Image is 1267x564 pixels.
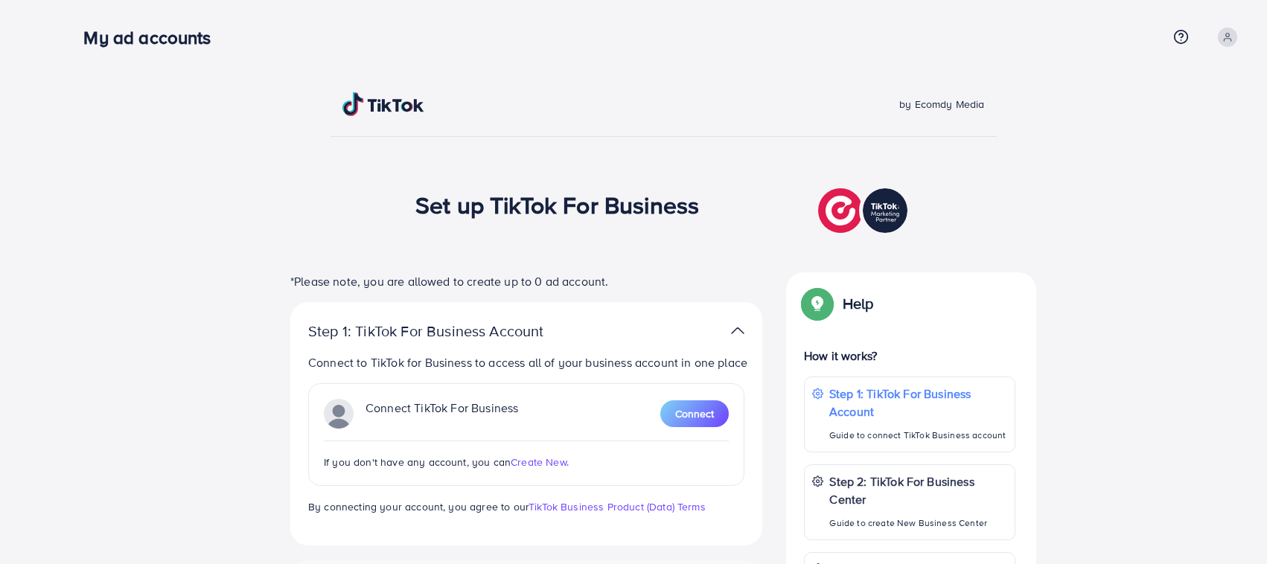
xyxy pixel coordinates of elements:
[308,322,591,340] p: Step 1: TikTok For Business Account
[899,97,984,112] span: by Ecomdy Media
[829,514,1007,532] p: Guide to create New Business Center
[829,385,1007,420] p: Step 1: TikTok For Business Account
[818,185,911,237] img: TikTok partner
[804,347,1015,365] p: How it works?
[829,472,1007,508] p: Step 2: TikTok For Business Center
[342,92,424,116] img: TikTok
[415,190,699,219] h1: Set up TikTok For Business
[843,295,874,313] p: Help
[829,426,1007,444] p: Guide to connect TikTok Business account
[731,320,744,342] img: TikTok partner
[804,290,831,317] img: Popup guide
[290,272,762,290] p: *Please note, you are allowed to create up to 0 ad account.
[83,27,223,48] h3: My ad accounts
